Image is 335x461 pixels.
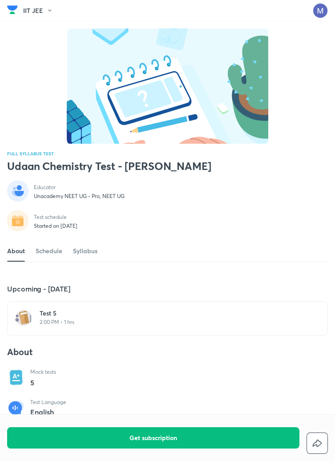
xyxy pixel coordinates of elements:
[36,240,62,262] a: Schedule
[7,240,25,262] a: About
[7,151,328,156] p: FULL SYLLABUS TEST
[73,240,97,262] a: Syllabus
[23,4,58,17] button: IIT JEE
[30,368,56,376] p: Mock tests
[7,427,299,449] button: Get subscription
[313,3,328,18] img: Mangilal Choudhary
[34,193,125,200] p: Unacademy NEET UG - Pro, NEET UG
[129,433,177,442] span: Get subscription
[15,309,32,327] img: test
[7,3,18,19] a: Company Logo
[34,222,77,230] p: Started on [DATE]
[34,214,77,221] p: Test schedule
[34,184,125,191] p: Educator
[40,319,306,326] p: 2:00 PM • 1 hrs
[7,283,328,294] h5: Upcoming - [DATE]
[7,159,235,173] h2: Udaan Chemistry Test - [PERSON_NAME]
[7,3,18,16] img: Company Logo
[40,309,306,318] h6: Test 5
[7,346,328,358] h4: About
[30,399,66,406] p: Test Language
[30,377,56,388] p: 5
[30,408,66,416] p: English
